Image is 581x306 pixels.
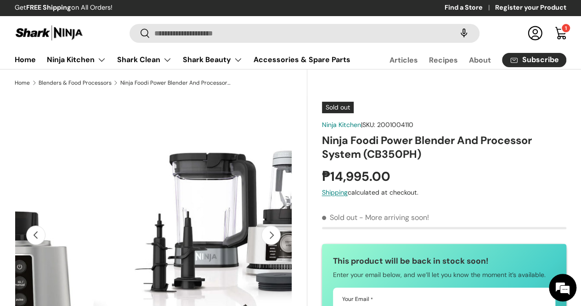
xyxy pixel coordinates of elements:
strong: ₱14,995.00 [322,168,393,185]
p: Get on All Orders! [15,3,113,13]
nav: Breadcrumbs [15,79,307,87]
div: calculated at checkout. [322,188,566,197]
a: Find a Store [445,3,495,13]
a: Ninja Kitchen [322,121,361,129]
p: - More arriving soon! [359,213,429,222]
a: Home [15,51,36,69]
textarea: Type your message and hit 'Enter' [5,206,175,238]
a: Accessories & Spare Parts [254,51,350,69]
summary: Ninja Kitchen [41,51,112,69]
h1: Ninja Foodi Power Blender And Processor System (CB350PH) [322,133,566,162]
span: | [361,121,413,129]
span: Subscribe [522,56,559,64]
a: Recipes [429,51,458,69]
summary: Shark Beauty [177,51,248,69]
a: About [469,51,491,69]
p: Enter your email below, and we’ll let you know the moment it’s available. [333,270,555,281]
h3: This product will be back in stock soon! [333,255,555,267]
a: Home [15,80,30,86]
speech-search-button: Search by voice [449,23,479,43]
span: Sold out [322,213,357,222]
img: Shark Ninja Philippines [15,24,84,42]
span: 1 [565,25,567,31]
nav: Primary [15,51,350,69]
strong: FREE Shipping [26,3,71,12]
a: Blenders & Food Processors [39,80,112,86]
div: Minimize live chat window [151,5,173,27]
span: We're online! [53,93,127,186]
a: Articles [389,51,418,69]
a: Register your Product [495,3,566,13]
span: 2001004110 [377,121,413,129]
div: Chat with us now [48,52,154,64]
nav: Secondary [367,51,566,69]
summary: Shark Clean [112,51,177,69]
a: Subscribe [502,53,566,67]
span: SKU: [362,121,375,129]
a: Ninja Foodi Power Blender And Processor System (CB350PH) [120,80,231,86]
a: Shipping [322,188,348,196]
span: Sold out [322,102,354,113]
